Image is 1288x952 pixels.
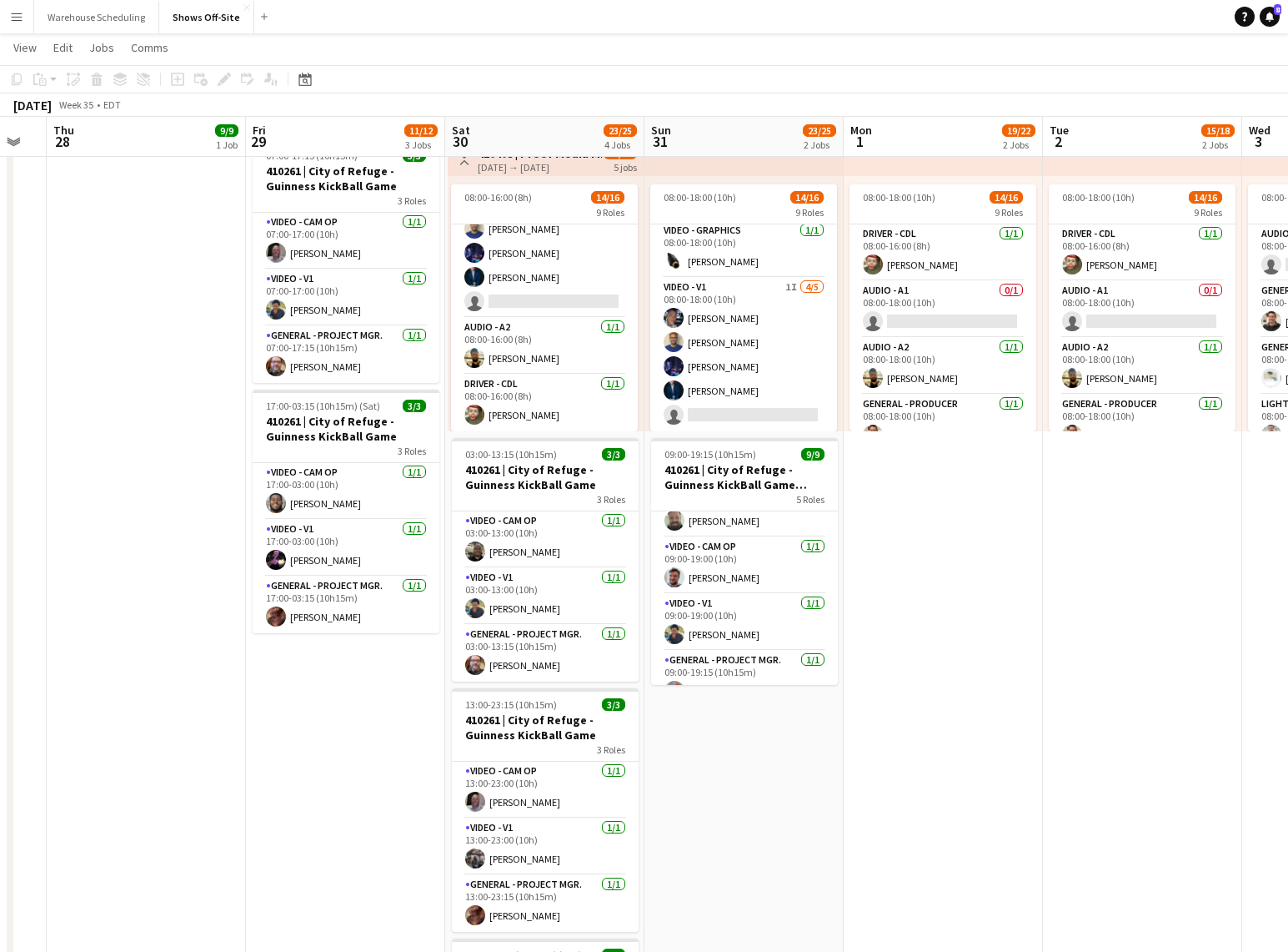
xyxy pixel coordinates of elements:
[602,698,625,711] span: 3/3
[649,132,671,151] span: 31
[452,123,470,138] span: Sat
[651,438,838,685] app-job-card: 09:00-19:15 (10h15m)9/9410261 | City of Refuge - Guinness KickBall Game Load Out5 Roles[PERSON_NA...
[597,493,625,506] span: 3 Roles
[591,191,624,204] span: 14/16
[596,206,624,219] span: 9 Roles
[849,184,1036,431] app-job-card: 08:00-18:00 (10h)14/169 RolesDriver - CDL1/108:00-16:00 (8h)[PERSON_NAME]Audio - A10/108:00-18:00...
[602,448,625,461] span: 3/3
[1274,4,1281,15] span: 8
[1201,124,1235,137] span: 15/18
[452,462,639,492] h3: 410261 | City of Refuge - Guinness KickBall Game
[53,123,74,138] span: Thu
[804,139,835,151] div: 2 Jobs
[650,278,837,431] app-card-role: Video - V11I4/508:00-18:00 (10h)[PERSON_NAME][PERSON_NAME][PERSON_NAME][PERSON_NAME]
[1189,191,1222,204] span: 14/16
[1050,123,1069,138] span: Tue
[253,164,439,194] h3: 410261 | City of Refuge - Guinness KickBall Game
[1249,123,1270,138] span: Wed
[849,395,1036,451] app-card-role: General - Producer1/108:00-18:00 (10h)[PERSON_NAME]
[103,98,121,111] div: EDT
[863,191,935,204] span: 08:00-18:00 (10h)
[452,511,639,568] app-card-role: Video - Cam Op1/103:00-13:00 (10h)[PERSON_NAME]
[465,698,557,711] span: 13:00-23:15 (10h15m)
[253,520,439,577] app-card-role: Video - V11/117:00-03:00 (10h)[PERSON_NAME]
[266,400,380,412] span: 17:00-03:15 (10h15m) (Sat)
[253,326,439,383] app-card-role: General - Project Mgr.1/107:00-17:15 (10h15m)[PERSON_NAME]
[801,448,824,461] span: 9/9
[1246,132,1270,151] span: 3
[7,37,43,58] a: View
[796,493,824,506] span: 5 Roles
[253,414,439,444] h3: 410261 | City of Refuge - Guinness KickBall Game
[848,132,872,151] span: 1
[216,139,238,151] div: 1 Job
[452,625,639,682] app-card-role: General - Project Mgr.1/103:00-13:15 (10h15m)[PERSON_NAME]
[664,191,736,204] span: 08:00-18:00 (10h)
[1003,139,1035,151] div: 2 Jobs
[398,445,426,457] span: 3 Roles
[790,191,824,204] span: 14/16
[995,206,1023,219] span: 9 Roles
[55,98,97,111] span: Week 35
[597,743,625,756] span: 3 Roles
[405,139,437,151] div: 3 Jobs
[604,124,637,137] span: 23/25
[1194,206,1222,219] span: 9 Roles
[803,124,836,137] span: 23/25
[452,713,639,743] h3: 410261 | City of Refuge - Guinness KickBall Game
[404,124,438,137] span: 11/12
[215,124,238,137] span: 9/9
[403,400,426,412] span: 3/3
[253,213,439,269] app-card-role: Video - Cam Op1/107:00-17:00 (10h)[PERSON_NAME]
[253,577,439,633] app-card-role: General - Project Mgr.1/117:00-03:15 (10h15m)[PERSON_NAME]
[1049,184,1235,431] app-job-card: 08:00-18:00 (10h)14/169 RolesDriver - CDL1/108:00-16:00 (8h)[PERSON_NAME]Audio - A10/108:00-18:00...
[1062,191,1135,204] span: 08:00-18:00 (10h)
[452,568,639,625] app-card-role: Video - V11/103:00-13:00 (10h)[PERSON_NAME]
[398,194,426,207] span: 3 Roles
[478,161,602,174] div: [DATE] → [DATE]
[253,123,266,138] span: Fri
[849,281,1036,338] app-card-role: Audio - A10/108:00-18:00 (10h)
[13,40,37,55] span: View
[452,875,639,932] app-card-role: General - Project Mgr.1/113:00-23:15 (10h15m)[PERSON_NAME]
[1260,7,1280,27] a: 8
[650,184,837,431] app-job-card: 08:00-18:00 (10h)14/169 Roles[PERSON_NAME] [PERSON_NAME]Video - Graphics1/108:00-18:00 (10h)[PERS...
[650,221,837,278] app-card-role: Video - Graphics1/108:00-18:00 (10h)[PERSON_NAME]
[253,139,439,383] app-job-card: 07:00-17:15 (10h15m)3/3410261 | City of Refuge - Guinness KickBall Game3 RolesVideo - Cam Op1/107...
[664,448,756,461] span: 09:00-19:15 (10h15m)
[253,463,439,520] app-card-role: Video - Cam Op1/117:00-03:00 (10h)[PERSON_NAME]
[651,651,838,708] app-card-role: General - Project Mgr.1/109:00-19:15 (10h15m)[PERSON_NAME]
[451,375,638,431] app-card-role: Driver - CDL1/108:00-16:00 (8h)[PERSON_NAME]
[451,184,638,431] app-job-card: 08:00-16:00 (8h)14/169 Roles08:00-12:00 (4h)[PERSON_NAME][PERSON_NAME][PERSON_NAME][PERSON_NAME] ...
[452,688,639,932] app-job-card: 13:00-23:15 (10h15m)3/3410261 | City of Refuge - Guinness KickBall Game3 RolesVideo - Cam Op1/113...
[451,164,638,318] app-card-role: 08:00-12:00 (4h)[PERSON_NAME][PERSON_NAME][PERSON_NAME][PERSON_NAME]
[850,123,872,138] span: Mon
[449,132,470,151] span: 30
[13,97,52,113] div: [DATE]
[253,269,439,326] app-card-role: Video - V11/107:00-17:00 (10h)[PERSON_NAME]
[795,206,824,219] span: 9 Roles
[51,132,74,151] span: 28
[253,390,439,633] app-job-card: 17:00-03:15 (10h15m) (Sat)3/3410261 | City of Refuge - Guinness KickBall Game3 RolesVideo - Cam O...
[614,159,637,174] div: 5 jobs
[1049,281,1235,338] app-card-role: Audio - A10/108:00-18:00 (10h)
[990,191,1023,204] span: 14/16
[47,37,79,58] a: Edit
[131,40,168,55] span: Comms
[124,37,175,58] a: Comms
[849,224,1036,281] app-card-role: Driver - CDL1/108:00-16:00 (8h)[PERSON_NAME]
[464,191,532,204] span: 08:00-16:00 (8h)
[651,537,838,594] app-card-role: Video - Cam Op1/109:00-19:00 (10h)[PERSON_NAME]
[53,40,73,55] span: Edit
[465,448,557,461] span: 03:00-13:15 (10h15m)
[452,438,639,682] app-job-card: 03:00-13:15 (10h15m)3/3410261 | City of Refuge - Guinness KickBall Game3 RolesVideo - Cam Op1/103...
